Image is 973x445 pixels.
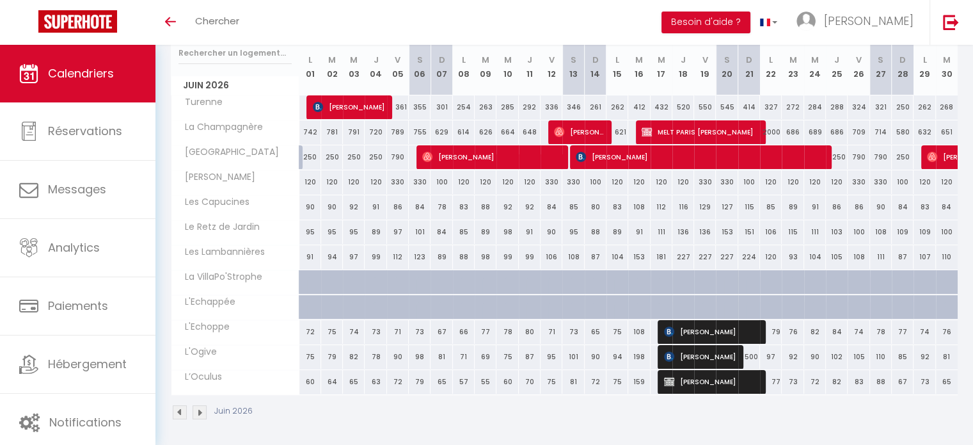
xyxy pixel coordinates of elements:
div: 110 [936,245,958,269]
th: 24 [804,38,826,95]
div: 629 [431,120,452,144]
img: Super Booking [38,10,117,33]
div: 75 [606,320,628,344]
div: 101 [409,220,431,244]
div: 720 [365,120,386,144]
div: 136 [694,220,716,244]
span: L'Echoppe [173,320,233,334]
div: 755 [409,120,431,144]
div: 153 [716,220,738,244]
span: [PERSON_NAME] [664,369,758,394]
div: 86 [848,195,869,219]
div: 791 [343,120,365,144]
span: MELT PARIS [PERSON_NAME] [642,120,757,144]
span: [PERSON_NAME] [664,320,758,344]
div: 781 [321,120,343,144]
abbr: D [899,54,906,66]
div: 250 [365,145,386,169]
div: 83 [914,195,935,219]
div: 709 [848,120,869,144]
div: 88 [585,220,606,244]
div: 95 [562,220,584,244]
div: 100 [431,170,452,194]
div: 292 [519,95,541,119]
div: 79 [321,345,343,369]
th: 01 [299,38,321,95]
div: 224 [738,245,760,269]
div: 136 [672,220,694,244]
div: 120 [804,170,826,194]
span: [PERSON_NAME] [313,95,385,119]
th: 30 [936,38,958,95]
abbr: L [769,54,773,66]
div: 92 [496,195,518,219]
div: 88 [453,245,475,269]
div: 714 [870,120,892,144]
div: 84 [409,195,431,219]
abbr: S [571,54,576,66]
div: 100 [585,170,606,194]
abbr: L [922,54,926,66]
div: 123 [409,245,431,269]
div: 330 [694,170,716,194]
div: 83 [606,195,628,219]
th: 21 [738,38,760,95]
div: 109 [892,220,914,244]
abbr: D [439,54,445,66]
div: 71 [541,320,562,344]
div: 120 [651,170,672,194]
div: 82 [804,320,826,344]
div: 100 [936,220,958,244]
div: 250 [321,145,343,169]
div: 330 [409,170,431,194]
div: 91 [299,245,321,269]
div: 78 [365,345,386,369]
span: Calendriers [48,65,114,81]
div: 414 [738,95,760,119]
div: 88 [475,195,496,219]
div: 83 [453,195,475,219]
div: 90 [321,195,343,219]
abbr: L [308,54,312,66]
div: 112 [387,245,409,269]
div: 76 [936,320,958,344]
abbr: M [350,54,358,66]
div: 261 [585,95,606,119]
div: 104 [606,245,628,269]
div: 120 [606,170,628,194]
div: 73 [562,320,584,344]
div: 87 [585,245,606,269]
div: 227 [694,245,716,269]
div: 686 [782,120,803,144]
div: 227 [672,245,694,269]
div: 108 [562,245,584,269]
th: 05 [387,38,409,95]
span: Analytics [48,239,100,255]
div: 80 [519,320,541,344]
div: 77 [475,320,496,344]
abbr: V [549,54,555,66]
div: 664 [496,120,518,144]
div: 268 [936,95,958,119]
span: [PERSON_NAME] [576,145,822,169]
input: Rechercher un logement... [178,42,292,65]
div: 84 [541,195,562,219]
div: 73 [365,320,386,344]
div: 181 [651,245,672,269]
span: Messages [48,181,106,197]
div: 89 [782,195,803,219]
span: [PERSON_NAME] [664,344,736,369]
div: 151 [738,220,760,244]
abbr: V [856,54,862,66]
div: 108 [870,220,892,244]
div: 330 [387,170,409,194]
th: 27 [870,38,892,95]
div: 790 [870,145,892,169]
th: 25 [826,38,848,95]
div: 432 [651,95,672,119]
div: 262 [914,95,935,119]
div: 250 [892,145,914,169]
div: 648 [519,120,541,144]
th: 15 [606,38,628,95]
th: 07 [431,38,452,95]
